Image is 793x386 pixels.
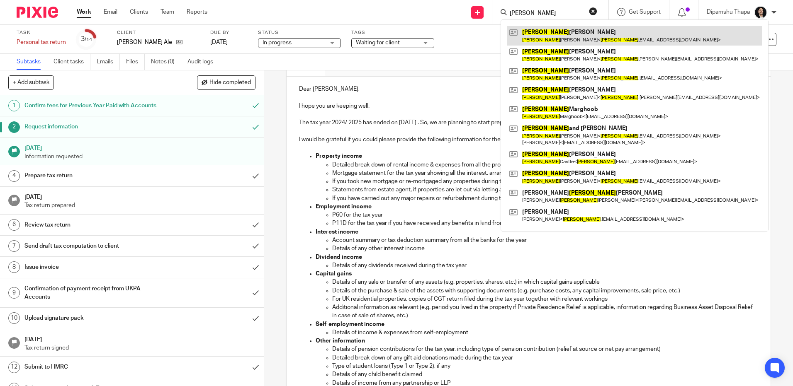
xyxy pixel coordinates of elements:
[589,7,597,15] button: Clear
[161,8,174,16] a: Team
[8,312,20,324] div: 10
[8,287,20,299] div: 9
[117,38,172,46] p: [PERSON_NAME] Ale
[332,354,758,362] p: Detailed break-down of any gift aid donations made during the tax year
[209,80,251,86] span: Hide completed
[316,229,358,235] strong: Interest income
[8,261,20,273] div: 8
[316,321,384,327] strong: Self-employment income
[130,8,148,16] a: Clients
[8,240,20,252] div: 7
[126,54,145,70] a: Files
[197,75,255,89] button: Hide completed
[332,169,758,177] p: Mortgage statement for the tax year showing all the interest, arrangement fees and other finance ...
[210,39,228,45] span: [DATE]
[332,261,758,270] p: Details of any dividends received during the tax year
[187,8,207,16] a: Reports
[332,362,758,370] p: Type of student loans (Type 1 or Type 2), if any
[509,10,584,17] input: Search
[316,271,352,277] strong: Capital gains
[332,345,758,353] p: Details of pension contributions for the tax year, including type of pension contribution (relief...
[316,153,362,159] strong: Property income
[17,7,58,18] img: Pixie
[332,194,758,203] p: If you have carried out any major repairs or refurbishment during the tax year, please provide th...
[332,177,758,186] p: If you took new mortgage or re-mortgaged any properties during the tax year, please also provide ...
[24,282,167,304] h1: Confirmation of payment receipt from UKPA Accounts
[85,37,92,42] small: /14
[8,121,20,133] div: 2
[332,236,758,244] p: Account summary or tax deduction summary from all the banks for the year
[332,186,758,194] p: Statements from estate agent, if properties are let out via letting agent
[332,287,758,295] p: Details of the purchase & sale of the assets with supporting documents (e.g. purchase costs, any ...
[299,102,758,110] p: I hope you are keeping well.
[332,161,758,169] p: Detailed break-down of rental income & expenses from all the properties
[299,135,758,144] p: I would be grateful if you could please provide the following information for the period from [DA...
[187,54,219,70] a: Audit logs
[356,40,400,46] span: Waiting for client
[316,338,365,344] strong: Other information
[258,29,341,36] label: Status
[629,9,661,15] span: Get Support
[8,219,20,231] div: 6
[8,75,54,89] button: + Add subtask
[263,40,292,46] span: In progress
[24,142,256,152] h1: [DATE]
[104,8,117,16] a: Email
[332,244,758,253] p: Details of any other interest income
[24,240,167,252] h1: Send draft tax computation to client
[117,29,200,36] label: Client
[8,100,20,111] div: 1
[24,312,167,324] h1: Upload signature pack
[24,152,256,161] p: Information requested
[332,295,758,303] p: For UK residential properties, copies of CGT return filed during the tax year together with relev...
[299,85,758,93] p: Dear [PERSON_NAME],
[151,54,181,70] a: Notes (0)
[54,54,90,70] a: Client tasks
[24,201,256,210] p: Tax return prepared
[8,362,20,373] div: 12
[332,370,758,379] p: Details of any child benefit claimed
[24,361,167,373] h1: Submit to HMRC
[17,54,47,70] a: Subtasks
[299,118,758,127] p: The tax year 2024/ 2025 has ended on [DATE] . So, we are planning to start preparing your persona...
[24,333,256,344] h1: [DATE]
[24,121,167,133] h1: Request information
[332,278,758,286] p: Details of any sale or transfer of any assets (e.g. properties, shares, etc.) in which capital ga...
[8,170,20,182] div: 4
[24,99,167,112] h1: Confirm fees for Previous Year Paid with Accounts
[332,211,758,219] p: P60 for the tax year
[754,6,767,19] img: Dipamshu2.jpg
[97,54,120,70] a: Emails
[24,191,256,201] h1: [DATE]
[707,8,750,16] p: Dipamshu Thapa
[24,169,167,182] h1: Prepare tax return
[351,29,434,36] label: Tags
[17,38,66,46] div: Personal tax return
[332,303,758,320] p: Additional information as relevant (e.g. period you lived in the property if Private Residence Re...
[316,254,362,260] strong: Dividend income
[24,261,167,273] h1: Issue invoice
[332,219,758,227] p: P11D for the tax year if you have received any benefits in kind from the employer
[332,328,758,337] p: Details of income & expenses from self-employment
[17,29,66,36] label: Task
[24,344,256,352] p: Tax return signed
[316,204,372,210] strong: Employment income
[24,219,167,231] h1: Review tax return
[210,29,248,36] label: Due by
[81,34,92,44] div: 3
[77,8,91,16] a: Work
